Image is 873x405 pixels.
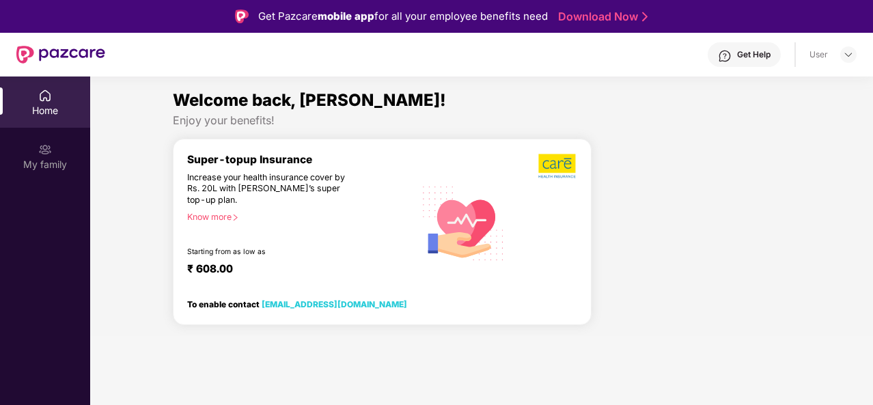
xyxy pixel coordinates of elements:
[187,172,356,206] div: Increase your health insurance cover by Rs. 20L with [PERSON_NAME]’s super top-up plan.
[318,10,374,23] strong: mobile app
[235,10,249,23] img: Logo
[258,8,548,25] div: Get Pazcare for all your employee benefits need
[187,247,357,257] div: Starting from as low as
[38,143,52,156] img: svg+xml;base64,PHN2ZyB3aWR0aD0iMjAiIGhlaWdodD0iMjAiIHZpZXdCb3g9IjAgMCAyMCAyMCIgZmlsbD0ibm9uZSIgeG...
[173,113,790,128] div: Enjoy your benefits!
[173,90,446,110] span: Welcome back, [PERSON_NAME]!
[187,153,415,166] div: Super-topup Insurance
[737,49,771,60] div: Get Help
[187,262,401,279] div: ₹ 608.00
[415,173,512,272] img: svg+xml;base64,PHN2ZyB4bWxucz0iaHR0cDovL3d3dy53My5vcmcvMjAwMC9zdmciIHhtbG5zOnhsaW5rPSJodHRwOi8vd3...
[718,49,732,63] img: svg+xml;base64,PHN2ZyBpZD0iSGVscC0zMngzMiIgeG1sbnM9Imh0dHA6Ly93d3cudzMub3JnLzIwMDAvc3ZnIiB3aWR0aD...
[16,46,105,64] img: New Pazcare Logo
[558,10,643,24] a: Download Now
[187,299,407,309] div: To enable contact
[187,212,406,221] div: Know more
[232,214,239,221] span: right
[538,153,577,179] img: b5dec4f62d2307b9de63beb79f102df3.png
[38,89,52,102] img: svg+xml;base64,PHN2ZyBpZD0iSG9tZSIgeG1sbnM9Imh0dHA6Ly93d3cudzMub3JnLzIwMDAvc3ZnIiB3aWR0aD0iMjAiIG...
[809,49,828,60] div: User
[262,299,407,309] a: [EMAIL_ADDRESS][DOMAIN_NAME]
[843,49,854,60] img: svg+xml;base64,PHN2ZyBpZD0iRHJvcGRvd24tMzJ4MzIiIHhtbG5zPSJodHRwOi8vd3d3LnczLm9yZy8yMDAwL3N2ZyIgd2...
[642,10,648,24] img: Stroke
